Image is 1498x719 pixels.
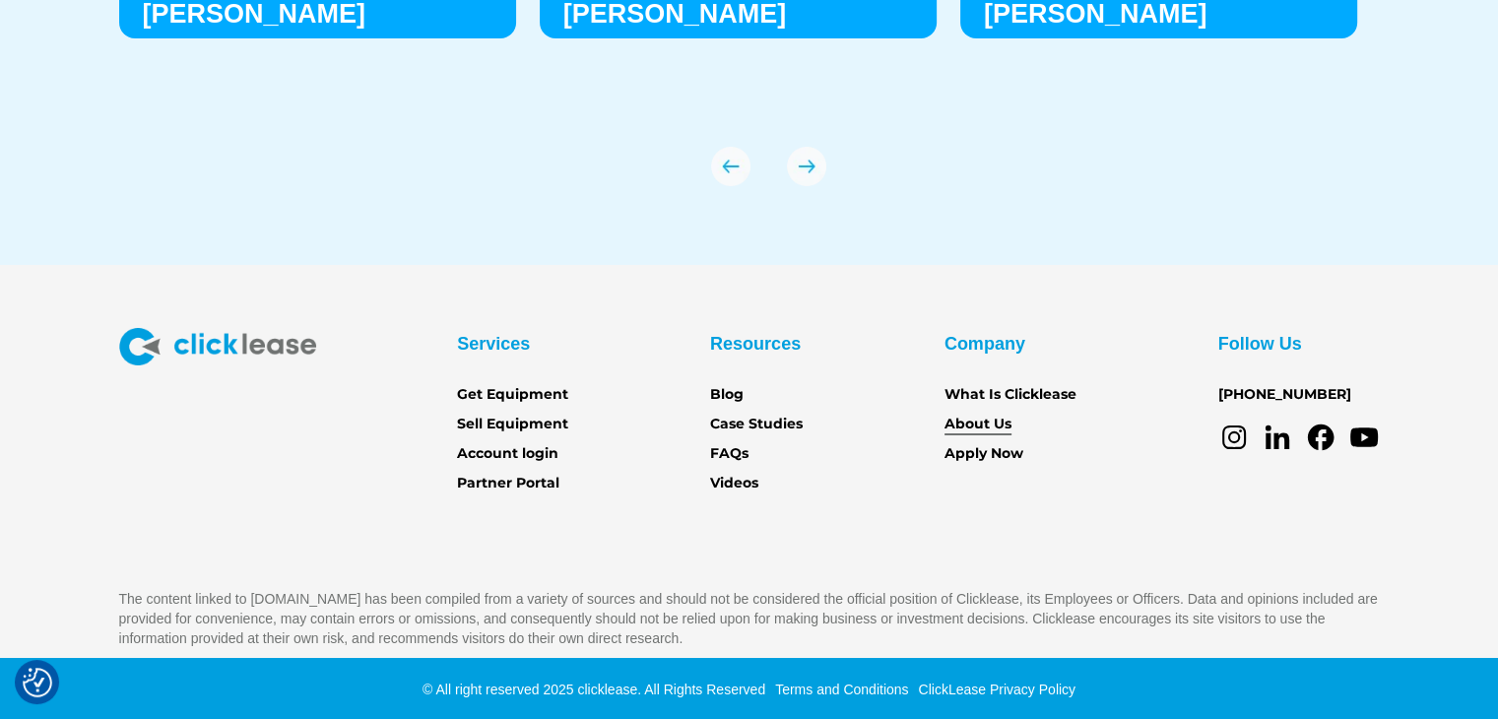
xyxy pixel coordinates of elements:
div: Resources [710,328,801,359]
img: arrow Icon [787,147,826,186]
div: Follow Us [1218,328,1302,359]
p: The content linked to [DOMAIN_NAME] has been compiled from a variety of sources and should not be... [119,589,1380,648]
a: What Is Clicklease [944,384,1076,406]
img: Clicklease logo [119,328,316,365]
a: Sell Equipment [457,414,568,435]
a: Get Equipment [457,384,568,406]
a: FAQs [710,443,749,465]
div: previous slide [711,147,750,186]
button: Consent Preferences [23,668,52,697]
a: Case Studies [710,414,803,435]
div: Company [944,328,1025,359]
div: © All right reserved 2025 clicklease. All Rights Reserved [423,680,765,699]
a: Blog [710,384,744,406]
div: next slide [787,147,826,186]
a: [PHONE_NUMBER] [1218,384,1351,406]
img: arrow Icon [711,147,750,186]
a: Apply Now [944,443,1023,465]
a: Videos [710,473,758,494]
a: Account login [457,443,558,465]
a: ClickLease Privacy Policy [913,682,1075,697]
img: Revisit consent button [23,668,52,697]
a: Terms and Conditions [770,682,908,697]
a: Partner Portal [457,473,559,494]
a: About Us [944,414,1011,435]
div: Services [457,328,530,359]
